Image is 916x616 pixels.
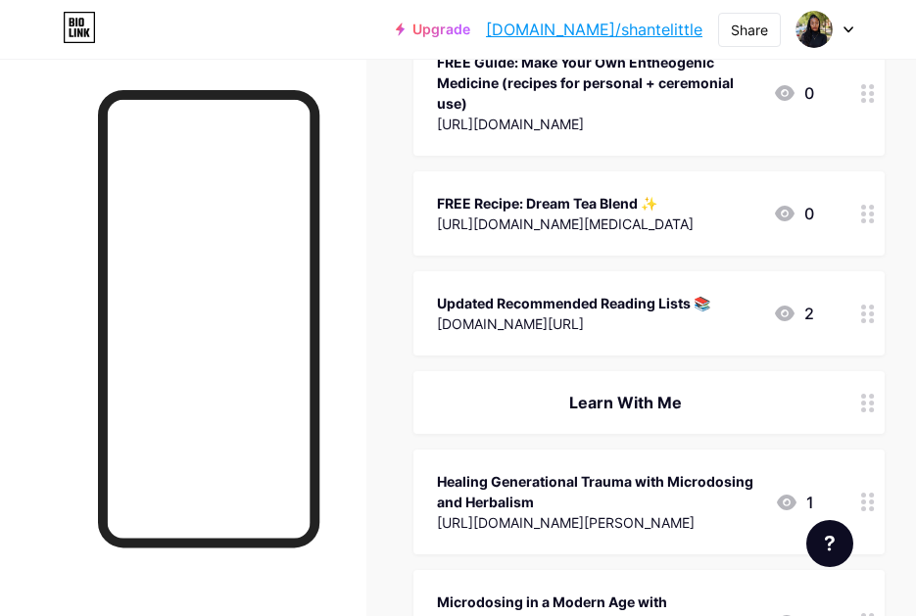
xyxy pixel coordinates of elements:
div: FREE Recipe: Dream Tea Blend ✨️ [437,193,694,213]
img: shantelittle [795,11,833,48]
div: FREE Guide: Make Your Own Entheogenic Medicine (recipes for personal + ceremonial use) [437,52,757,114]
a: Upgrade [396,22,470,37]
div: [DOMAIN_NAME][URL] [437,313,710,334]
div: 2 [773,302,814,325]
div: [URL][DOMAIN_NAME] [437,114,757,134]
div: Updated Recommended Reading Lists 📚 [437,293,710,313]
div: Learn With Me [437,391,814,414]
div: Share [731,20,768,40]
a: [DOMAIN_NAME]/shantelittle [486,18,702,41]
div: 0 [773,81,814,105]
div: Healing Generational Trauma with Microdosing and Herbalism [437,471,759,512]
div: 1 [775,491,814,514]
div: [URL][DOMAIN_NAME][MEDICAL_DATA] [437,213,694,234]
div: 0 [773,202,814,225]
div: [URL][DOMAIN_NAME][PERSON_NAME] [437,512,759,533]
